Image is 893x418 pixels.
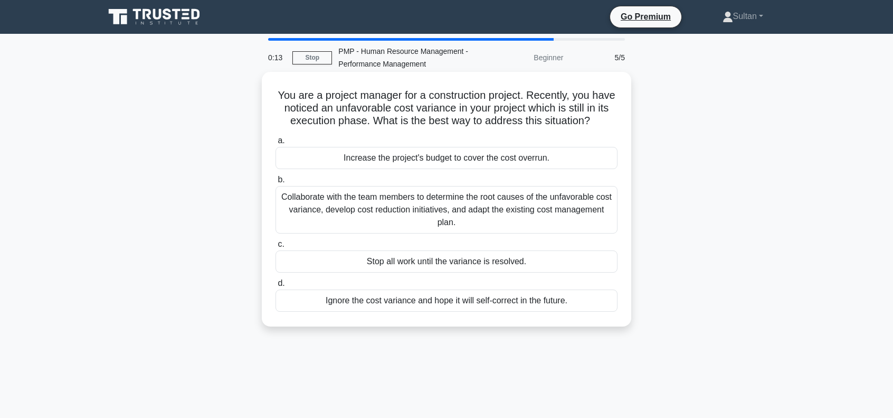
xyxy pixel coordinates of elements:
div: 5/5 [569,47,631,68]
span: d. [278,278,284,287]
span: c. [278,239,284,248]
div: PMP - Human Resource Management - Performance Management [332,41,477,75]
a: Stop [292,51,332,64]
div: Beginner [477,47,569,68]
div: Stop all work until the variance is resolved. [275,250,617,273]
div: Increase the project's budget to cover the cost overrun. [275,147,617,169]
h5: You are a project manager for a construction project. Recently, you have noticed an unfavorable c... [274,89,619,128]
div: Ignore the cost variance and hope it will self-correct in the future. [275,290,617,312]
a: Sultan [697,6,788,27]
a: Go Premium [614,10,677,23]
div: 0:13 [262,47,292,68]
span: a. [278,136,284,145]
div: Collaborate with the team members to determine the root causes of the unfavorable cost variance, ... [275,186,617,234]
span: b. [278,175,284,184]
